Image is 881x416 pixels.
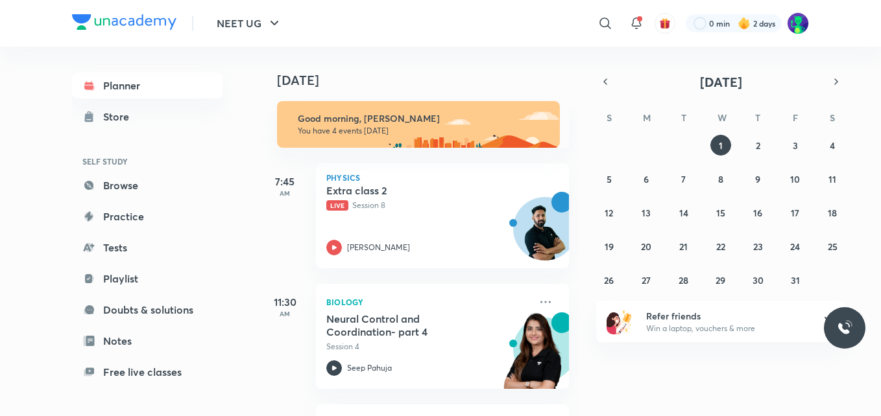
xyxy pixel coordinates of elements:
[72,104,223,130] a: Store
[72,359,223,385] a: Free live classes
[716,240,725,253] abbr: October 22, 2025
[599,202,620,223] button: October 12, 2025
[605,207,613,219] abbr: October 12, 2025
[326,174,559,181] p: Physics
[700,73,742,91] span: [DATE]
[673,270,694,290] button: October 28, 2025
[828,240,838,253] abbr: October 25, 2025
[747,168,768,189] button: October 9, 2025
[599,236,620,257] button: October 19, 2025
[710,236,731,257] button: October 22, 2025
[277,73,582,88] h4: [DATE]
[785,270,806,290] button: October 31, 2025
[822,202,843,223] button: October 18, 2025
[636,236,657,257] button: October 20, 2025
[643,111,651,124] abbr: Monday
[498,312,569,402] img: unacademy
[259,310,311,318] p: AM
[72,235,223,260] a: Tests
[642,274,651,286] abbr: October 27, 2025
[72,266,223,292] a: Playlist
[830,139,835,152] abbr: October 4, 2025
[298,113,548,124] h6: Good morning, [PERSON_NAME]
[347,242,410,253] p: [PERSON_NAME]
[822,135,843,156] button: October 4, 2025
[326,200,530,211] p: Session 8
[793,139,798,152] abbr: October 3, 2025
[72,203,223,229] a: Practice
[655,13,675,34] button: avatar
[679,240,688,253] abbr: October 21, 2025
[828,173,836,185] abbr: October 11, 2025
[719,139,723,152] abbr: October 1, 2025
[756,139,760,152] abbr: October 2, 2025
[785,202,806,223] button: October 17, 2025
[753,207,762,219] abbr: October 16, 2025
[822,168,843,189] button: October 11, 2025
[785,135,806,156] button: October 3, 2025
[326,312,488,338] h5: Neural Control and Coordination- part 4
[636,168,657,189] button: October 6, 2025
[716,207,725,219] abbr: October 15, 2025
[828,207,837,219] abbr: October 18, 2025
[642,207,651,219] abbr: October 13, 2025
[72,328,223,354] a: Notes
[747,135,768,156] button: October 2, 2025
[72,14,176,30] img: Company Logo
[790,173,800,185] abbr: October 10, 2025
[747,202,768,223] button: October 16, 2025
[72,14,176,33] a: Company Logo
[326,341,530,352] p: Session 4
[753,274,764,286] abbr: October 30, 2025
[718,111,727,124] abbr: Wednesday
[72,297,223,323] a: Doubts & solutions
[277,101,560,148] img: morning
[646,309,806,323] h6: Refer friends
[837,320,852,336] img: ttu
[604,274,614,286] abbr: October 26, 2025
[607,308,633,334] img: referral
[753,240,763,253] abbr: October 23, 2025
[636,202,657,223] button: October 13, 2025
[710,168,731,189] button: October 8, 2025
[599,168,620,189] button: October 5, 2025
[747,236,768,257] button: October 23, 2025
[791,274,800,286] abbr: October 31, 2025
[830,111,835,124] abbr: Saturday
[747,270,768,290] button: October 30, 2025
[787,12,809,34] img: Kaushiki Srivastava
[738,17,751,30] img: streak
[718,173,723,185] abbr: October 8, 2025
[793,111,798,124] abbr: Friday
[72,73,223,98] a: Planner
[259,189,311,197] p: AM
[681,173,686,185] abbr: October 7, 2025
[347,362,392,374] p: Seep Pahuja
[790,240,800,253] abbr: October 24, 2025
[72,150,223,172] h6: SELF STUDY
[209,10,290,36] button: NEET UG
[641,240,651,253] abbr: October 20, 2025
[614,73,827,91] button: [DATE]
[673,202,694,223] button: October 14, 2025
[755,173,760,185] abbr: October 9, 2025
[646,323,806,334] p: Win a laptop, vouchers & more
[607,111,612,124] abbr: Sunday
[605,240,614,253] abbr: October 19, 2025
[679,274,688,286] abbr: October 28, 2025
[791,207,799,219] abbr: October 17, 2025
[259,174,311,189] h5: 7:45
[785,236,806,257] button: October 24, 2025
[636,270,657,290] button: October 27, 2025
[103,109,137,124] div: Store
[755,111,760,124] abbr: Thursday
[72,172,223,198] a: Browse
[326,184,488,197] h5: Extra class 2
[710,202,731,223] button: October 15, 2025
[607,173,612,185] abbr: October 5, 2025
[514,204,576,266] img: Avatar
[785,168,806,189] button: October 10, 2025
[822,236,843,257] button: October 25, 2025
[673,168,694,189] button: October 7, 2025
[259,294,311,310] h5: 11:30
